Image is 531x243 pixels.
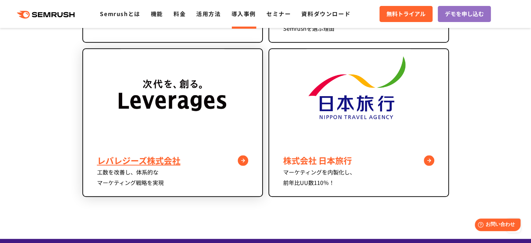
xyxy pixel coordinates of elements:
img: leverages [119,49,226,146]
a: セミナー [266,9,291,18]
a: nta 株式会社 日本旅行 マーケティングを内製化し、前年比UU数110％！ [268,48,449,197]
a: 活用方法 [196,9,221,18]
a: Semrushとは [100,9,140,18]
span: デモを申し込む [445,9,484,19]
img: nta [305,49,412,146]
a: leverages レバレジーズ株式会社 工数を改善し、体系的なマーケティング戦略を実現 [82,48,263,197]
a: 料金 [174,9,186,18]
div: 株式会社 日本旅行 [283,154,434,167]
a: 導入事例 [231,9,256,18]
div: レバレジーズ株式会社 [97,154,248,167]
iframe: Help widget launcher [469,216,523,235]
div: 工数を改善し、体系的な マーケティング戦略を実現 [97,167,248,188]
a: 無料トライアル [379,6,433,22]
a: 資料ダウンロード [301,9,351,18]
span: 無料トライアル [386,9,426,19]
a: デモを申し込む [438,6,491,22]
a: 機能 [151,9,163,18]
div: マーケティングを内製化し、 前年比UU数110％！ [283,167,434,188]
